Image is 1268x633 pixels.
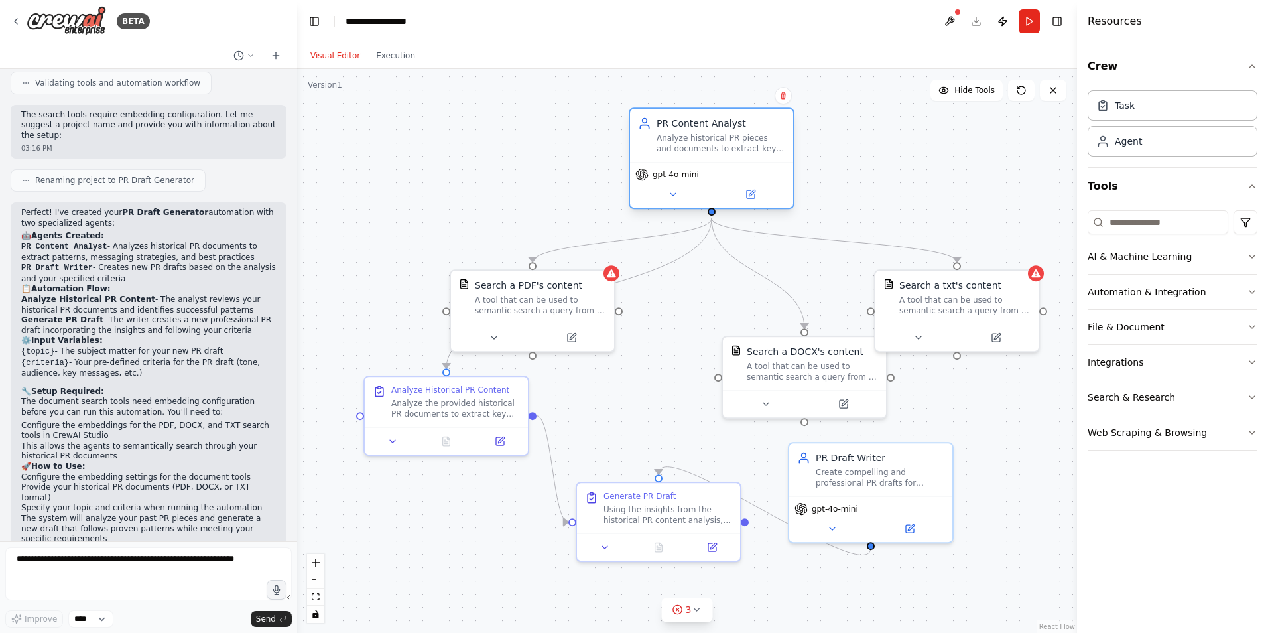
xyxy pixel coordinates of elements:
div: Analyze Historical PR Content [391,385,509,395]
strong: How to Use: [31,462,86,471]
button: Click to speak your automation idea [267,580,286,600]
button: Search & Research [1088,380,1257,415]
span: gpt-4o-mini [653,169,699,180]
li: - The writer creates a new professional PR draft incorporating the insights and following your cr... [21,315,276,336]
button: Crew [1088,48,1257,85]
button: Delete node [775,87,792,104]
span: Send [256,614,276,624]
strong: Agents Created: [31,231,104,240]
button: Improve [5,610,63,628]
span: Hide Tools [954,85,995,96]
button: zoom in [307,554,324,571]
span: 3 [686,603,692,616]
h2: ⚙️ [21,336,276,346]
div: A tool that can be used to semantic search a query from a DOCX's content. [747,361,878,382]
button: 3 [662,598,713,622]
div: React Flow controls [307,554,324,623]
div: 03:16 PM [21,143,276,153]
strong: PR Draft Generator [122,208,208,217]
h2: 📋 [21,284,276,295]
button: Hide left sidebar [305,12,324,31]
strong: Generate PR Draft [21,315,103,324]
li: - Your pre-defined criteria for the PR draft (tone, audience, key messages, etc.) [21,358,276,379]
h2: 🔧 [21,387,276,397]
img: Logo [27,6,106,36]
button: Tools [1088,168,1257,205]
button: AI & Machine Learning [1088,240,1257,274]
button: File & Document [1088,310,1257,344]
div: PR Content Analyst [657,117,785,130]
strong: Input Variables: [31,336,103,345]
li: Provide your historical PR documents (PDF, DOCX, or TXT format) [21,482,276,503]
button: fit view [307,589,324,606]
span: Renaming project to PR Draft Generator [35,175,194,186]
div: Generate PR DraftUsing the insights from the historical PR content analysis, create a professiona... [576,482,741,562]
button: Visual Editor [302,48,368,64]
button: Integrations [1088,345,1257,380]
div: Version 1 [308,80,342,90]
div: PR Draft WriterCreate compelling and professional PR drafts for {topic} that align with {criteria... [788,442,954,543]
h2: 🚀 [21,462,276,472]
div: Analyze Historical PR ContentAnalyze the provided historical PR documents to extract key patterns... [363,376,529,456]
a: React Flow attribution [1039,623,1075,630]
g: Edge from 61af0cf1-3643-4f72-b43d-0d8c34e9f0a2 to 36a0787d-f243-4a62-a715-a5eb47051109 [440,218,718,368]
li: - Analyzes historical PR documents to extract patterns, messaging strategies, and best practices [21,242,276,263]
button: Hide right sidebar [1048,12,1066,31]
button: No output available [631,539,687,555]
button: No output available [418,433,475,449]
div: DOCXSearchToolSearch a DOCX's contentA tool that can be used to semantic search a query from a DO... [722,336,887,419]
button: Start a new chat [265,48,286,64]
code: PR Content Analyst [21,242,107,251]
div: PDFSearchToolSearch a PDF's contentA tool that can be used to semantic search a query from a PDF'... [450,269,615,352]
button: Open in side panel [806,396,881,412]
div: Analyze the provided historical PR documents to extract key patterns, messaging strategies, tone,... [391,398,520,419]
div: Search a PDF's content [475,279,582,292]
div: Tools [1088,205,1257,461]
div: PR Draft Writer [816,451,944,464]
button: Web Scraping & Browsing [1088,415,1257,450]
li: This allows the agents to semantically search through your historical PR documents [21,441,276,462]
nav: breadcrumb [346,15,426,28]
code: {topic} [21,347,54,356]
img: DOCXSearchTool [731,345,741,356]
li: - The subject matter for your new PR draft [21,346,276,358]
li: Specify your topic and criteria when running the automation [21,503,276,514]
strong: Setup Required: [31,387,104,396]
div: BETA [117,13,150,29]
span: gpt-4o-mini [812,504,858,514]
code: PR Draft Writer [21,263,93,273]
button: Hide Tools [930,80,1003,101]
li: - Creates new PR drafts based on the analysis and your specified criteria [21,263,276,284]
h4: Resources [1088,13,1142,29]
li: Configure the embedding settings for the document tools [21,472,276,483]
strong: Analyze Historical PR Content [21,295,155,304]
div: A tool that can be used to semantic search a query from a txt's content. [899,295,1031,316]
div: TXTSearchToolSearch a txt's contentA tool that can be used to semantic search a query from a txt'... [874,269,1040,352]
img: PDFSearchTool [459,279,470,289]
button: Open in side panel [713,186,788,202]
button: zoom out [307,571,324,589]
div: Generate PR Draft [603,491,676,502]
span: Improve [25,614,57,624]
div: Search a DOCX's content [747,345,863,358]
img: TXTSearchTool [883,279,894,289]
span: Validating tools and automation workflow [35,78,200,88]
div: Using the insights from the historical PR content analysis, create a professional and compelling ... [603,504,732,526]
button: Switch to previous chat [228,48,260,64]
div: Create compelling and professional PR drafts for {topic} that align with {criteria} and incorpora... [816,467,944,488]
div: A tool that can be used to semantic search a query from a PDF's content. [475,295,606,316]
p: The search tools require embedding configuration. Let me suggest a project name and provide you w... [21,110,276,141]
div: Crew [1088,85,1257,167]
button: Open in side panel [689,539,735,555]
g: Edge from 61af0cf1-3643-4f72-b43d-0d8c34e9f0a2 to 86ba1ed3-fec6-4073-9f20-205924f5cfea [526,218,718,262]
button: Send [251,611,292,627]
g: Edge from 61af0cf1-3643-4f72-b43d-0d8c34e9f0a2 to fa003cd3-9ed4-4a5d-9629-8451a9e2709f [705,218,964,262]
g: Edge from 12aea2e5-e57e-435e-8507-81346da68d7c to fc0e76d2-6d35-4dd1-9e40-b3de6c3c79c4 [652,461,877,561]
div: Task [1115,99,1135,112]
div: Agent [1115,135,1142,148]
strong: Automation Flow: [31,284,111,293]
g: Edge from 36a0787d-f243-4a62-a715-a5eb47051109 to fc0e76d2-6d35-4dd1-9e40-b3de6c3c79c4 [537,409,568,529]
button: Open in side panel [958,330,1033,346]
button: toggle interactivity [307,606,324,623]
p: Perfect! I've created your automation with two specialized agents: [21,208,276,228]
